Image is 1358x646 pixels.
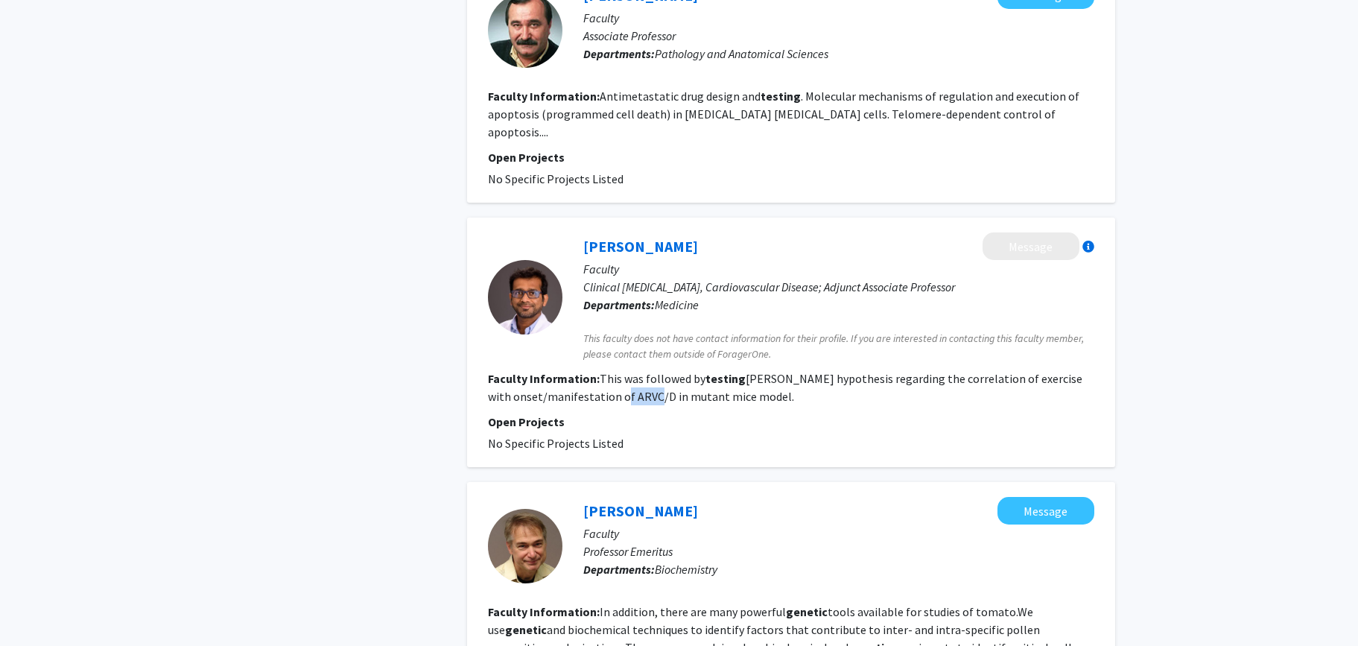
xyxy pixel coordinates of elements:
[583,525,1094,542] p: Faculty
[583,46,655,61] b: Departments:
[583,501,698,520] a: [PERSON_NAME]
[583,260,1094,278] p: Faculty
[488,413,1094,431] p: Open Projects
[761,89,801,104] b: testing
[583,278,1094,296] p: Clinical [MEDICAL_DATA], Cardiovascular Disease; Adjunct Associate Professor
[1082,241,1094,253] div: More information
[488,148,1094,166] p: Open Projects
[488,89,600,104] b: Faculty Information:
[488,604,600,619] b: Faculty Information:
[655,297,699,312] span: Medicine
[11,579,63,635] iframe: Chat
[786,604,828,619] b: genetic
[997,497,1094,525] button: Message Bruce McClure
[488,171,624,186] span: No Specific Projects Listed
[983,232,1079,260] button: Message Rahul Jain
[583,542,1094,560] p: Professor Emeritus
[488,436,624,451] span: No Specific Projects Listed
[655,46,828,61] span: Pathology and Anatomical Sciences
[705,371,746,386] b: testing
[583,297,655,312] b: Departments:
[583,27,1094,45] p: Associate Professor
[488,89,1079,139] fg-read-more: Antimetastatic drug design and . Molecular mechanisms of regulation and execution of apoptosis (p...
[583,331,1094,362] span: This faculty does not have contact information for their profile. If you are interested in contac...
[583,237,698,256] a: [PERSON_NAME]
[488,371,1082,404] fg-read-more: This was followed by [PERSON_NAME] hypothesis regarding the correlation of exercise with onset/ma...
[583,9,1094,27] p: Faculty
[505,622,547,637] b: genetic
[488,371,600,386] b: Faculty Information:
[583,562,655,577] b: Departments:
[655,562,717,577] span: Biochemistry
